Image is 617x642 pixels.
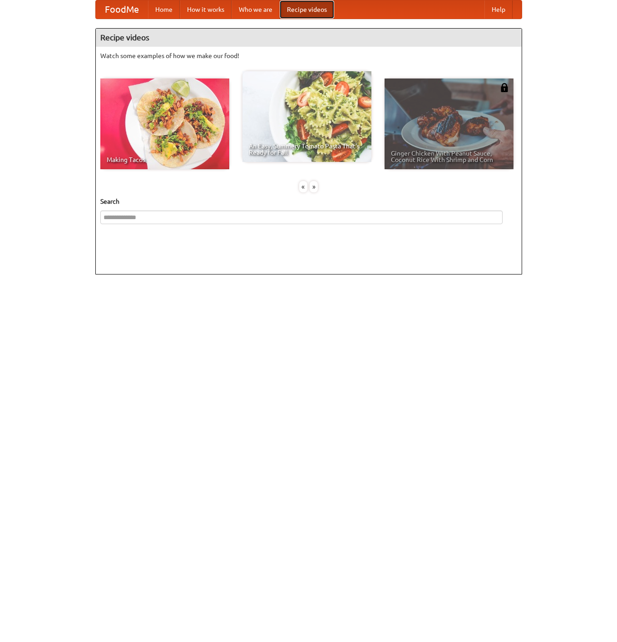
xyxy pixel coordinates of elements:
a: Making Tacos [100,78,229,169]
a: How it works [180,0,232,19]
span: An Easy, Summery Tomato Pasta That's Ready for Fall [249,143,365,156]
h4: Recipe videos [96,29,522,47]
div: « [299,181,307,192]
div: » [310,181,318,192]
img: 483408.png [500,83,509,92]
span: Making Tacos [107,157,223,163]
p: Watch some examples of how we make our food! [100,51,517,60]
a: Home [148,0,180,19]
h5: Search [100,197,517,206]
a: Help [484,0,513,19]
a: Who we are [232,0,280,19]
a: An Easy, Summery Tomato Pasta That's Ready for Fall [242,71,371,162]
a: Recipe videos [280,0,334,19]
a: FoodMe [96,0,148,19]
